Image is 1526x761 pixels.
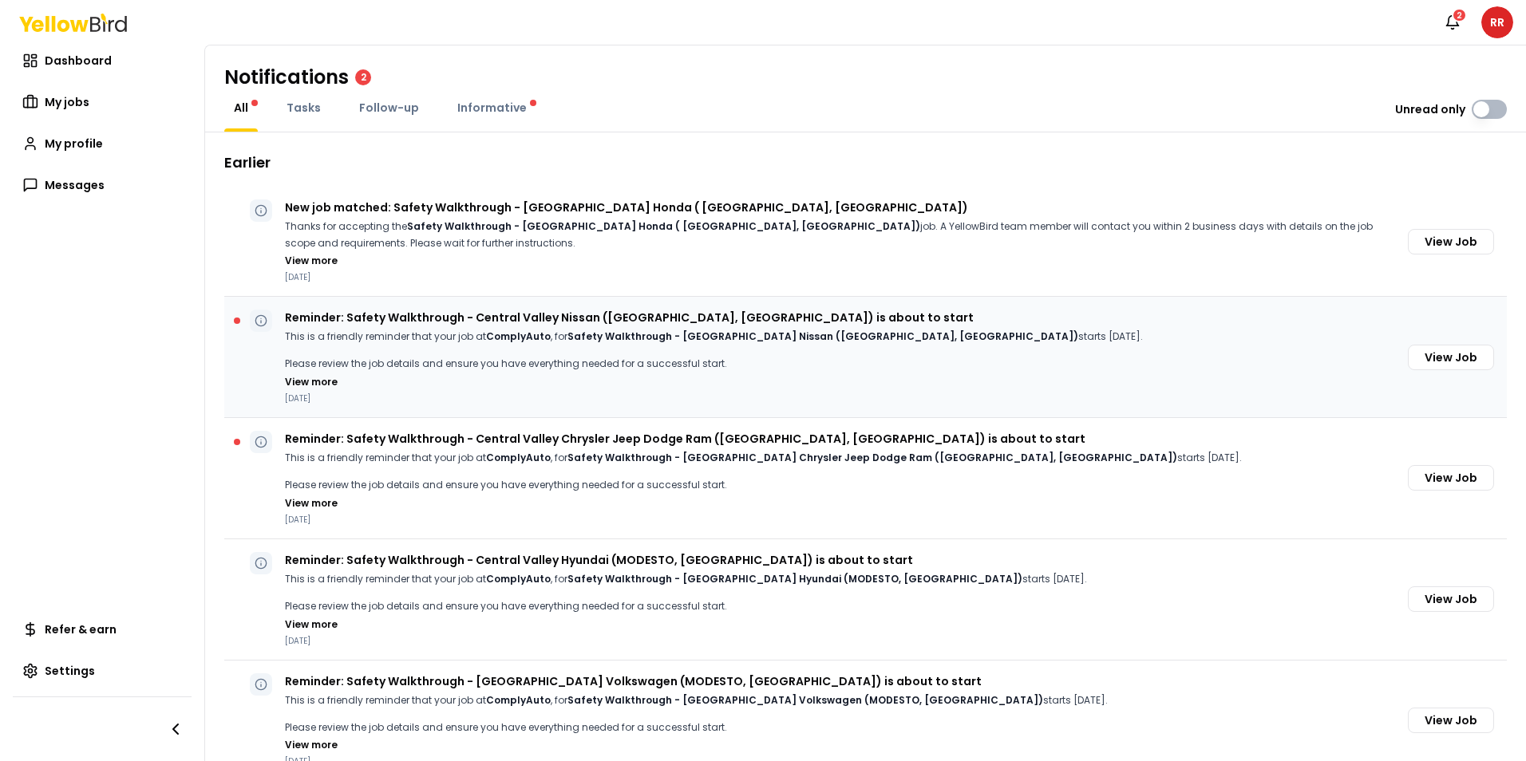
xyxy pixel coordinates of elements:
[13,613,192,645] a: Refer & earn
[277,100,330,116] a: Tasks
[285,356,1143,373] p: Please review the job details and ensure you have everything needed for a successful start.
[285,720,1108,736] p: Please review the job details and ensure you have everything needed for a successful start.
[285,392,1143,404] p: [DATE]
[224,539,1507,660] div: Reminder: Safety Walkthrough - Central Valley Hyundai (MODESTO, [GEOGRAPHIC_DATA]) is about to st...
[285,450,1242,467] p: This is a friendly reminder that your job at , for starts [DATE].
[13,169,192,201] a: Messages
[45,621,117,637] span: Refer & earn
[285,571,1087,588] p: This is a friendly reminder that your job at , for starts [DATE].
[45,663,95,679] span: Settings
[486,329,551,343] strong: ComplyAuto
[355,69,371,85] div: 2
[285,739,338,751] button: View more
[285,271,1401,283] p: [DATE]
[285,598,1087,615] p: Please review the job details and ensure you have everything needed for a successful start.
[224,65,349,90] h1: Notifications
[285,514,1242,526] p: [DATE]
[1452,8,1467,22] div: 2
[285,618,338,631] button: View more
[457,100,527,116] span: Informative
[1481,6,1513,38] span: RR
[285,692,1108,709] p: This is a friendly reminder that your job at , for starts [DATE].
[350,100,429,116] a: Follow-up
[224,152,1507,174] h2: Earlier
[285,497,338,510] button: View more
[1408,465,1494,491] button: View Job
[486,451,551,464] strong: ComplyAuto
[45,94,89,110] span: My jobs
[567,451,1177,464] strong: Safety Walkthrough - [GEOGRAPHIC_DATA] Chrysler Jeep Dodge Ram ([GEOGRAPHIC_DATA], [GEOGRAPHIC_DA...
[45,53,112,69] span: Dashboard
[287,100,321,116] span: Tasks
[285,431,1242,447] p: Reminder: Safety Walkthrough - Central Valley Chrysler Jeep Dodge Ram ([GEOGRAPHIC_DATA], [GEOGRA...
[13,128,192,160] a: My profile
[407,219,920,233] strong: Safety Walkthrough - [GEOGRAPHIC_DATA] Honda ( [GEOGRAPHIC_DATA], [GEOGRAPHIC_DATA])
[13,86,192,118] a: My jobs
[285,219,1401,251] p: Thanks for accepting the job. A YellowBird team member will contact you within 2 business days wi...
[45,136,103,152] span: My profile
[1408,708,1494,733] button: View Job
[1437,6,1469,38] button: 2
[285,310,1143,325] p: Reminder: Safety Walkthrough - Central Valley Nissan ([GEOGRAPHIC_DATA], [GEOGRAPHIC_DATA]) is ab...
[224,297,1507,418] div: Reminder: Safety Walkthrough - Central Valley Nissan ([GEOGRAPHIC_DATA], [GEOGRAPHIC_DATA]) is ab...
[285,329,1143,345] p: This is a friendly reminder that your job at , for starts [DATE].
[1408,345,1494,370] button: View Job
[285,376,338,388] button: View more
[285,635,1087,647] p: [DATE]
[224,418,1507,539] div: Reminder: Safety Walkthrough - Central Valley Chrysler Jeep Dodge Ram ([GEOGRAPHIC_DATA], [GEOGRA...
[486,693,551,707] strong: ComplyAuto
[359,100,419,116] span: Follow-up
[567,329,1078,343] strong: Safety Walkthrough - [GEOGRAPHIC_DATA] Nissan ([GEOGRAPHIC_DATA], [GEOGRAPHIC_DATA])
[285,673,1108,689] p: Reminder: Safety Walkthrough - [GEOGRAPHIC_DATA] Volkswagen (MODESTO, [GEOGRAPHIC_DATA]) is about...
[285,199,1401,215] p: New job matched: Safety Walkthrough - [GEOGRAPHIC_DATA] Honda ( [GEOGRAPHIC_DATA], [GEOGRAPHIC_DA...
[1408,229,1494,254] button: View Job
[486,572,551,586] strong: ComplyAuto
[1408,586,1494,612] button: View Job
[285,477,1242,494] p: Please review the job details and ensure you have everything needed for a successful start.
[13,45,192,77] a: Dashboard
[285,254,338,267] button: View more
[285,552,1087,568] p: Reminder: Safety Walkthrough - Central Valley Hyundai (MODESTO, [GEOGRAPHIC_DATA]) is about to start
[45,177,105,193] span: Messages
[567,572,1022,586] strong: Safety Walkthrough - [GEOGRAPHIC_DATA] Hyundai (MODESTO, [GEOGRAPHIC_DATA])
[224,187,1507,297] div: New job matched: Safety Walkthrough - [GEOGRAPHIC_DATA] Honda ( [GEOGRAPHIC_DATA], [GEOGRAPHIC_DA...
[234,100,248,116] span: All
[567,693,1043,707] strong: Safety Walkthrough - [GEOGRAPHIC_DATA] Volkswagen (MODESTO, [GEOGRAPHIC_DATA])
[13,655,192,687] a: Settings
[448,100,536,116] a: Informative
[1395,101,1465,117] label: Unread only
[224,100,258,116] a: All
